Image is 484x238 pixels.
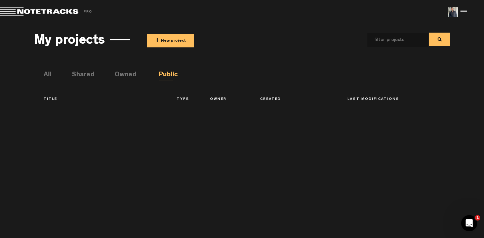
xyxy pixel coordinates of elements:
[34,34,105,49] h3: My projects
[367,33,417,47] input: filter projects
[147,34,194,47] button: +New project
[167,94,200,105] th: Type
[159,70,173,80] li: Public
[155,37,159,45] span: +
[72,70,86,80] li: Shared
[34,94,167,105] th: Title
[461,215,477,231] iframe: Intercom live chat
[475,215,480,221] span: 1
[448,7,458,17] img: ACg8ocK7t3RwHZahE-r24S393GS32GUsgwPLlgNfg3jJntMC6FhuasFK=s96-c
[44,70,58,80] li: All
[200,94,250,105] th: Owner
[338,94,425,105] th: Last Modifications
[250,94,338,105] th: Created
[115,70,129,80] li: Owned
